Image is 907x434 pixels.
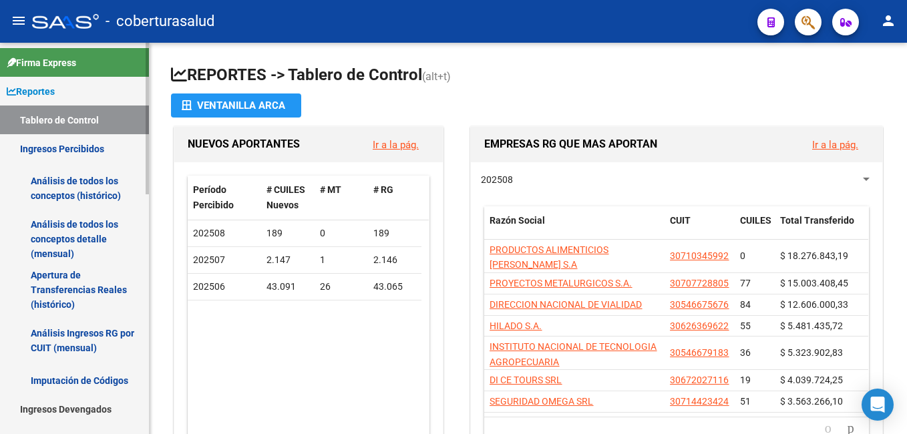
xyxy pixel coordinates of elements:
datatable-header-cell: # CUILES Nuevos [261,176,315,220]
span: 30672027116 [670,375,729,385]
div: 43.065 [373,279,416,294]
span: EMPRESAS RG QUE MAS APORTAN [484,138,657,150]
datatable-header-cell: # RG [368,176,421,220]
div: 189 [373,226,416,241]
span: 30626369622 [670,320,729,331]
span: DI CE TOURS SRL [490,375,562,385]
span: $ 12.606.000,33 [780,299,848,310]
span: Firma Express [7,55,76,70]
span: 30714423424 [670,396,729,407]
span: $ 15.003.408,45 [780,278,848,288]
span: SEGURIDAD OMEGA SRL [490,396,593,407]
div: 43.091 [266,279,309,294]
span: DIRECCION NACIONAL DE VIALIDAD [490,299,642,310]
a: Ir a la pág. [812,139,858,151]
span: $ 5.481.435,72 [780,320,843,331]
span: 55 [740,320,751,331]
div: Ventanilla ARCA [182,93,291,118]
a: Ir a la pág. [373,139,419,151]
div: 2.147 [266,252,309,268]
span: 30710345992 [670,250,729,261]
span: $ 5.323.902,83 [780,347,843,358]
mat-icon: person [880,13,896,29]
span: $ 18.276.843,19 [780,250,848,261]
span: 36 [740,347,751,358]
div: 26 [320,279,363,294]
span: 77 [740,278,751,288]
span: 202508 [481,174,513,185]
span: PROYECTOS METALURGICOS S.A. [490,278,632,288]
span: 19 [740,375,751,385]
span: (alt+t) [422,70,451,83]
span: Reportes [7,84,55,99]
span: 84 [740,299,751,310]
span: 30707728805 [670,278,729,288]
span: 202508 [193,228,225,238]
div: 0 [320,226,363,241]
span: Período Percibido [193,184,234,210]
span: 202507 [193,254,225,265]
datatable-header-cell: # MT [315,176,368,220]
span: HILADO S.A. [490,320,542,331]
span: CUIT [670,215,691,226]
datatable-header-cell: CUIT [665,206,735,250]
div: 189 [266,226,309,241]
button: Ventanilla ARCA [171,93,301,118]
span: NUEVOS APORTANTES [188,138,300,150]
span: 0 [740,250,745,261]
span: Razón Social [490,215,545,226]
div: 2.146 [373,252,416,268]
div: 1 [320,252,363,268]
span: # CUILES Nuevos [266,184,305,210]
button: Ir a la pág. [801,132,869,157]
span: 30546679183 [670,347,729,358]
span: # MT [320,184,341,195]
span: Total Transferido [780,215,854,226]
datatable-header-cell: CUILES [735,206,775,250]
datatable-header-cell: Razón Social [484,206,665,250]
span: # RG [373,184,393,195]
span: INSTITUTO NACIONAL DE TECNOLOGIA AGROPECUARIA [490,341,657,367]
datatable-header-cell: Período Percibido [188,176,261,220]
span: 30546675676 [670,299,729,310]
datatable-header-cell: Total Transferido [775,206,868,250]
span: PRODUCTOS ALIMENTICIOS [PERSON_NAME] S.A [490,244,608,270]
span: 202506 [193,281,225,292]
span: - coberturasalud [106,7,214,36]
span: 51 [740,396,751,407]
span: CUILES [740,215,771,226]
mat-icon: menu [11,13,27,29]
button: Ir a la pág. [362,132,429,157]
span: $ 4.039.724,25 [780,375,843,385]
h1: REPORTES -> Tablero de Control [171,64,886,87]
div: Open Intercom Messenger [862,389,894,421]
span: $ 3.563.266,10 [780,396,843,407]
